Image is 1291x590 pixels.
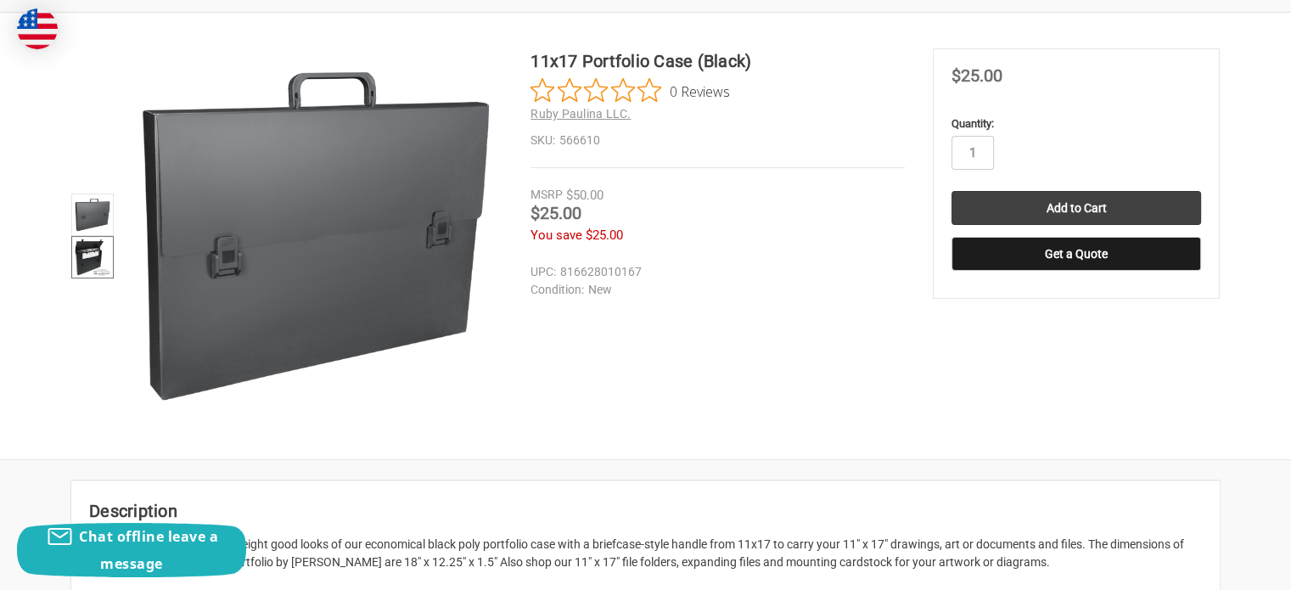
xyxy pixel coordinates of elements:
input: Add to Cart [951,191,1201,225]
span: You save [530,228,582,243]
p: Entrepreneurs love the lightweight good looks of our economical black poly portfolio case with a ... [89,536,1202,571]
dd: 566610 [530,132,905,149]
span: $25.00 [530,203,581,223]
div: MSRP [530,186,563,204]
dd: New [530,281,897,299]
button: Rated 0 out of 5 stars from 0 reviews. Jump to reviews. [530,78,730,104]
dt: SKU: [530,132,555,149]
span: $50.00 [566,188,603,203]
dd: 816628010167 [530,263,897,281]
img: 11x17 Portfolio Case (Black) [127,48,502,424]
img: duty and tax information for United States [17,8,58,49]
dt: UPC: [530,263,556,281]
a: Ruby Paulina LLC. [530,107,631,121]
button: Chat offline leave a message [17,523,246,577]
h2: Description [89,498,1202,524]
dt: Condition: [530,281,584,299]
button: Get a Quote [951,237,1201,271]
img: 11x17 Portfolio Case (Black) [74,196,111,233]
span: $25.00 [951,65,1002,86]
span: Chat offline leave a message [79,527,218,573]
label: Quantity: [951,115,1201,132]
h1: 11x17 Portfolio Case (Black) [530,48,905,74]
span: $25.00 [586,228,623,243]
span: 0 Reviews [670,78,730,104]
img: 11x17 Portfolio Case (Black) [74,239,111,276]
